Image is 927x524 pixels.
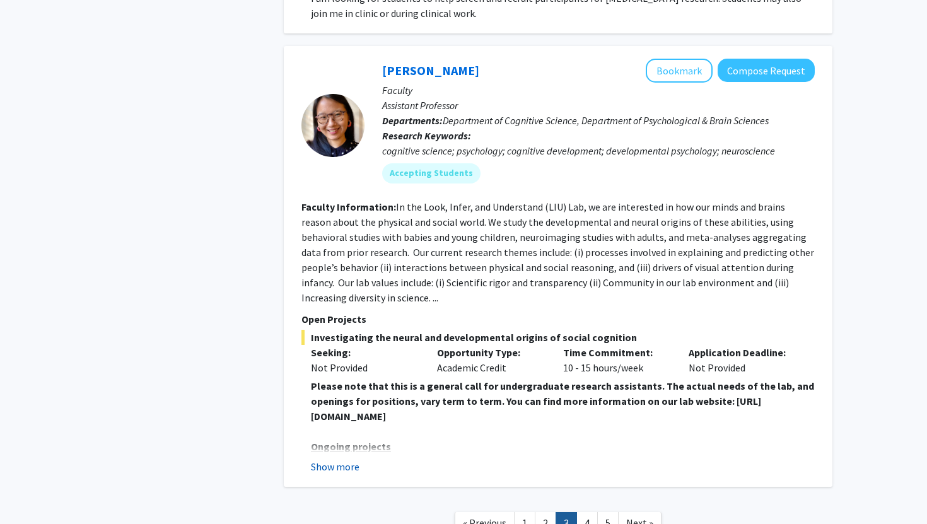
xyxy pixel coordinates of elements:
b: Departments: [382,114,443,127]
p: Assistant Professor [382,98,815,113]
div: Academic Credit [428,345,554,375]
a: [PERSON_NAME] [382,62,479,78]
div: 10 - 15 hours/week [554,345,680,375]
p: Seeking: [311,345,418,360]
b: Research Keywords: [382,129,471,142]
fg-read-more: In the Look, Infer, and Understand (LIU) Lab, we are interested in how our minds and brains reaso... [301,201,814,304]
strong: Please note that this is a general call for undergraduate research assistants. The actual needs o... [311,380,814,422]
span: Department of Cognitive Science, Department of Psychological & Brain Sciences [443,114,769,127]
p: Faculty [382,83,815,98]
u: Ongoing projects [311,440,391,453]
p: Time Commitment: [563,345,670,360]
p: Open Projects [301,311,815,327]
iframe: Chat [9,467,54,515]
b: Faculty Information: [301,201,396,213]
p: Opportunity Type: [437,345,544,360]
div: cognitive science; psychology; cognitive development; developmental psychology; neuroscience [382,143,815,158]
mat-chip: Accepting Students [382,163,481,183]
div: Not Provided [679,345,805,375]
button: Show more [311,459,359,474]
div: Not Provided [311,360,418,375]
button: Add Shari Liu to Bookmarks [646,59,713,83]
span: Investigating the neural and developmental origins of social cognition [301,330,815,345]
p: Application Deadline: [689,345,796,360]
button: Compose Request to Shari Liu [718,59,815,82]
